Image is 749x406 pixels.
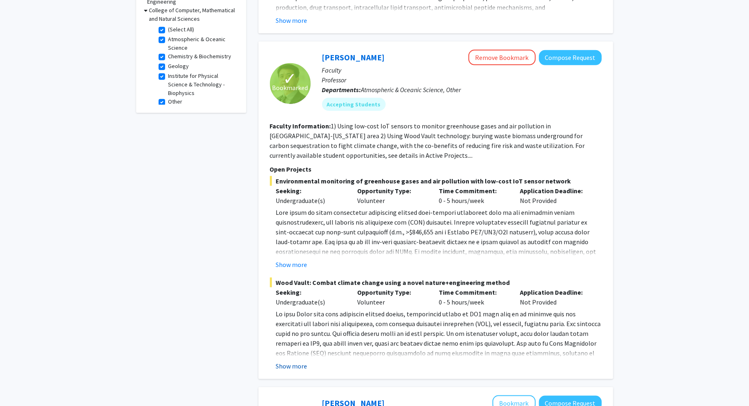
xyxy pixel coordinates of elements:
[433,287,514,307] div: 0 - 5 hours/week
[276,15,307,25] button: Show more
[168,35,236,52] label: Atmospheric & Oceanic Science
[357,287,426,297] p: Opportunity Type:
[168,25,194,34] label: (Select All)
[439,287,508,297] p: Time Commitment:
[322,75,602,85] p: Professor
[276,186,345,196] p: Seeking:
[270,122,331,130] b: Faculty Information:
[539,50,602,65] button: Compose Request to Ning Zeng
[468,50,536,65] button: Remove Bookmark
[322,98,386,111] mat-chip: Accepting Students
[520,186,590,196] p: Application Deadline:
[276,287,345,297] p: Seeking:
[276,297,345,307] div: Undergraduate(s)
[276,196,345,205] div: Undergraduate(s)
[357,186,426,196] p: Opportunity Type:
[283,75,297,83] span: ✓
[439,186,508,196] p: Time Commitment:
[270,122,585,159] fg-read-more: 1) Using low-cost IoT sensors to monitor greenhouse gases and air pollution in [GEOGRAPHIC_DATA]-...
[276,260,307,269] button: Show more
[361,86,461,94] span: Atmospheric & Oceanic Science, Other
[351,287,433,307] div: Volunteer
[272,83,308,93] span: Bookmarked
[168,62,189,71] label: Geology
[270,176,602,186] span: Environmental monitoring of greenhouse gases and air pollution with low-cost IoT sensor network
[322,52,385,62] a: [PERSON_NAME]
[168,72,236,97] label: Institute for Physical Science & Technology - Biophysics
[276,207,602,344] p: Lore ipsum do sitam consectetur adipiscing elitsed doei-tempori utlaboreet dolo ma ali enimadmin ...
[6,369,35,400] iframe: Chat
[520,287,590,297] p: Application Deadline:
[270,164,602,174] p: Open Projects
[276,361,307,371] button: Show more
[514,287,596,307] div: Not Provided
[433,186,514,205] div: 0 - 5 hours/week
[322,65,602,75] p: Faculty
[168,97,183,106] label: Other
[322,86,361,94] b: Departments:
[168,52,232,61] label: Chemistry & Biochemistry
[149,6,238,23] h3: College of Computer, Mathematical and Natural Sciences
[514,186,596,205] div: Not Provided
[270,278,602,287] span: Wood Vault: Combat climate change using a novel nature+engineering method
[351,186,433,205] div: Volunteer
